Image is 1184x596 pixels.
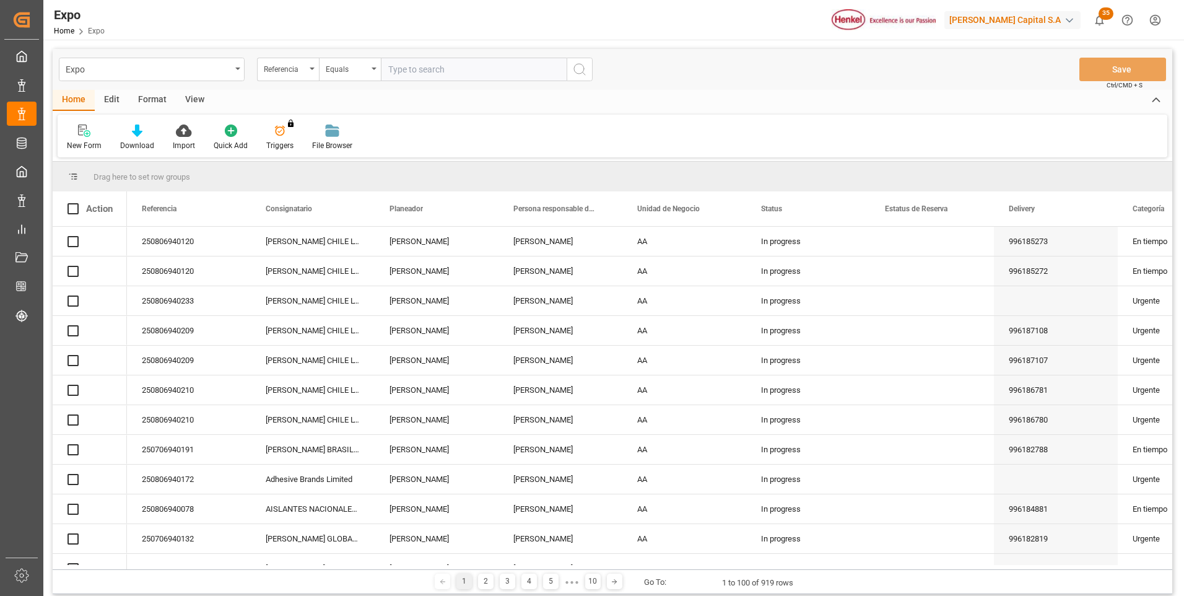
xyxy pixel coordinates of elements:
[127,554,251,583] div: 250806940098
[1009,204,1035,213] span: Delivery
[53,405,127,435] div: Press SPACE to select this row.
[251,256,375,286] div: [PERSON_NAME] CHILE LTDA.
[375,256,498,286] div: [PERSON_NAME]
[326,61,368,75] div: Equals
[53,494,127,524] div: Press SPACE to select this row.
[127,494,251,524] div: 250806940078
[264,61,306,75] div: Referencia
[53,227,127,256] div: Press SPACE to select this row.
[513,204,596,213] span: Persona responsable de seguimiento
[1113,6,1141,34] button: Help Center
[746,286,870,315] div: In progress
[622,375,746,405] div: AA
[375,465,498,494] div: [PERSON_NAME]
[251,494,375,524] div: AISLANTES NACIONALES SPA
[622,554,746,583] div: AA
[66,61,231,76] div: Expo
[94,172,190,182] span: Drag here to set row groups
[127,286,251,315] div: 250806940233
[53,90,95,111] div: Home
[994,227,1118,256] div: 996185273
[994,346,1118,375] div: 996187107
[127,316,251,345] div: 250806940209
[120,140,154,151] div: Download
[127,435,251,464] div: 250706940191
[746,524,870,553] div: In progress
[251,286,375,315] div: [PERSON_NAME] CHILE LTDA.
[53,346,127,375] div: Press SPACE to select this row.
[375,405,498,434] div: [PERSON_NAME]
[885,204,947,213] span: Estatus de Reserva
[251,346,375,375] div: [PERSON_NAME] CHILE LTDA.
[567,58,593,81] button: search button
[622,465,746,494] div: AA
[266,204,312,213] span: Consignatario
[498,465,622,494] div: [PERSON_NAME]
[994,554,1118,583] div: 996185576
[498,316,622,345] div: [PERSON_NAME]
[54,6,105,24] div: Expo
[53,316,127,346] div: Press SPACE to select this row.
[251,405,375,434] div: [PERSON_NAME] CHILE LTDA.
[622,524,746,553] div: AA
[86,203,113,214] div: Action
[761,204,782,213] span: Status
[622,227,746,256] div: AA
[565,577,578,587] div: ● ● ●
[622,435,746,464] div: AA
[944,11,1081,29] div: [PERSON_NAME] Capital S.A
[53,465,127,494] div: Press SPACE to select this row.
[127,256,251,286] div: 250806940120
[375,346,498,375] div: [PERSON_NAME]
[375,435,498,464] div: [PERSON_NAME]
[644,576,666,589] div: Go To:
[746,256,870,286] div: In progress
[381,58,567,81] input: Type to search
[251,227,375,256] div: [PERSON_NAME] CHILE LTDA.
[251,554,375,583] div: [PERSON_NAME] PERUANA, S.A.
[500,574,515,589] div: 3
[832,9,936,31] img: Henkel%20logo.jpg_1689854090.jpg
[746,405,870,434] div: In progress
[127,405,251,434] div: 250806940210
[746,465,870,494] div: In progress
[53,524,127,554] div: Press SPACE to select this row.
[53,286,127,316] div: Press SPACE to select this row.
[1079,58,1166,81] button: Save
[746,346,870,375] div: In progress
[127,524,251,553] div: 250706940132
[251,375,375,405] div: [PERSON_NAME] CHILE LTDA.
[622,256,746,286] div: AA
[498,405,622,434] div: [PERSON_NAME]
[257,58,319,81] button: open menu
[214,140,248,151] div: Quick Add
[521,574,537,589] div: 4
[67,140,102,151] div: New Form
[498,227,622,256] div: [PERSON_NAME]
[746,316,870,345] div: In progress
[54,27,74,35] a: Home
[251,465,375,494] div: Adhesive Brands Limited
[498,494,622,524] div: [PERSON_NAME]
[622,405,746,434] div: AA
[1107,81,1143,90] span: Ctrl/CMD + S
[375,554,498,583] div: [PERSON_NAME]
[746,375,870,405] div: In progress
[127,465,251,494] div: 250806940172
[994,405,1118,434] div: 996186780
[498,524,622,553] div: [PERSON_NAME]
[746,227,870,256] div: In progress
[53,256,127,286] div: Press SPACE to select this row.
[622,494,746,524] div: AA
[53,435,127,465] div: Press SPACE to select this row.
[498,435,622,464] div: [PERSON_NAME]
[622,316,746,345] div: AA
[375,227,498,256] div: [PERSON_NAME]
[53,375,127,405] div: Press SPACE to select this row.
[456,574,472,589] div: 1
[622,346,746,375] div: AA
[994,524,1118,553] div: 996182819
[312,140,352,151] div: File Browser
[498,256,622,286] div: [PERSON_NAME]
[142,204,176,213] span: Referencia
